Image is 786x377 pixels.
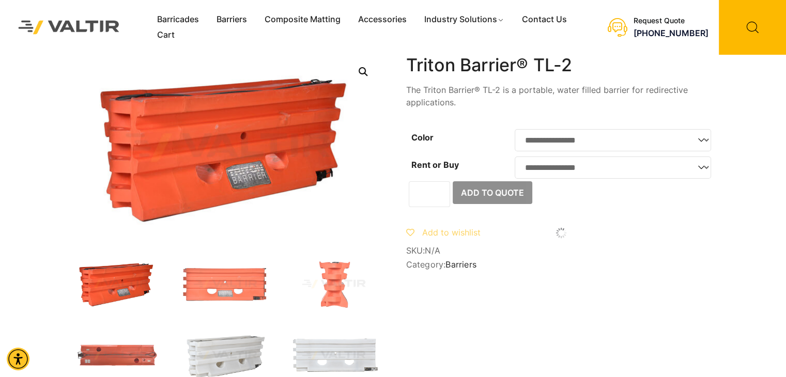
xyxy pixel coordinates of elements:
[415,12,513,27] a: Industry Solutions
[7,348,29,370] div: Accessibility Menu
[287,256,380,312] img: Triton_Org_End.jpg
[411,160,459,170] label: Rent or Buy
[406,246,716,256] span: SKU:
[70,256,163,312] img: Triton_Org_3Q.jpg
[8,10,130,44] img: Valtir Rentals
[349,12,415,27] a: Accessories
[406,84,716,108] p: The Triton Barrier® TL-2 is a portable, water filled barrier for redirective applications.
[179,256,272,312] img: Triton_Org_Front.jpg
[513,12,576,27] a: Contact Us
[406,260,716,270] span: Category:
[148,12,208,27] a: Barricades
[634,28,708,38] a: call (888) 496-3625
[208,12,256,27] a: Barriers
[453,181,532,204] button: Add to Quote
[445,259,476,270] a: Barriers
[148,27,183,43] a: Cart
[409,181,450,207] input: Product quantity
[411,132,434,143] label: Color
[425,245,440,256] span: N/A
[634,17,708,25] div: Request Quote
[406,55,716,76] h1: Triton Barrier® TL-2
[256,12,349,27] a: Composite Matting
